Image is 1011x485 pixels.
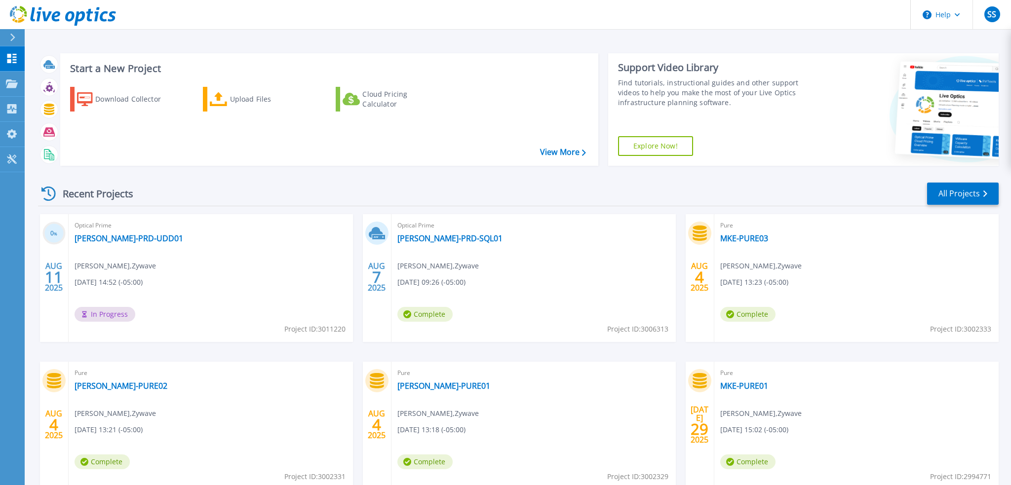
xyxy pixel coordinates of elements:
span: Optical Prime [75,220,347,231]
span: [DATE] 09:26 (-05:00) [397,277,466,288]
span: [PERSON_NAME] , Zywave [397,408,479,419]
span: Pure [75,368,347,378]
span: [DATE] 14:52 (-05:00) [75,277,143,288]
div: Cloud Pricing Calculator [362,89,441,109]
span: [DATE] 13:18 (-05:00) [397,424,466,435]
span: [DATE] 13:23 (-05:00) [720,277,788,288]
a: All Projects [927,183,999,205]
span: 4 [695,273,704,281]
div: [DATE] 2025 [690,407,709,443]
div: Download Collector [95,89,174,109]
span: [PERSON_NAME] , Zywave [75,261,156,271]
span: [PERSON_NAME] , Zywave [720,408,802,419]
span: 29 [691,425,708,433]
a: MKE-PURE03 [720,233,768,243]
span: Project ID: 3002331 [284,471,346,482]
span: Complete [720,307,776,322]
div: AUG 2025 [44,259,63,295]
a: Explore Now! [618,136,693,156]
h3: 0 [42,228,66,239]
h3: Start a New Project [70,63,585,74]
span: In Progress [75,307,135,322]
span: Project ID: 2994771 [930,471,991,482]
span: [PERSON_NAME] , Zywave [397,261,479,271]
div: AUG 2025 [367,259,386,295]
span: [PERSON_NAME] , Zywave [720,261,802,271]
span: Complete [75,454,130,469]
div: AUG 2025 [44,407,63,443]
span: Project ID: 3002329 [607,471,668,482]
span: 4 [372,420,381,429]
span: Project ID: 3011220 [284,324,346,335]
span: 4 [49,420,58,429]
div: Recent Projects [38,182,147,206]
a: [PERSON_NAME]-PURE02 [75,381,167,391]
div: AUG 2025 [367,407,386,443]
span: Pure [720,368,993,378]
div: Support Video Library [618,61,818,74]
span: Pure [720,220,993,231]
span: [PERSON_NAME] , Zywave [75,408,156,419]
span: [DATE] 13:21 (-05:00) [75,424,143,435]
span: SS [987,10,996,18]
a: Download Collector [70,87,180,112]
a: [PERSON_NAME]-PRD-UDD01 [75,233,183,243]
a: Upload Files [203,87,313,112]
span: [DATE] 15:02 (-05:00) [720,424,788,435]
a: View More [540,148,586,157]
span: % [54,231,57,236]
span: Complete [720,454,776,469]
span: Project ID: 3006313 [607,324,668,335]
a: [PERSON_NAME]-PRD-SQL01 [397,233,503,243]
span: 7 [372,273,381,281]
span: Optical Prime [397,220,670,231]
a: [PERSON_NAME]-PURE01 [397,381,490,391]
div: AUG 2025 [690,259,709,295]
span: Pure [397,368,670,378]
span: Complete [397,307,453,322]
div: Find tutorials, instructional guides and other support videos to help you make the most of your L... [618,78,818,108]
span: Project ID: 3002333 [930,324,991,335]
a: MKE-PURE01 [720,381,768,391]
span: 11 [45,273,63,281]
span: Complete [397,454,453,469]
div: Upload Files [230,89,309,109]
a: Cloud Pricing Calculator [336,87,446,112]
